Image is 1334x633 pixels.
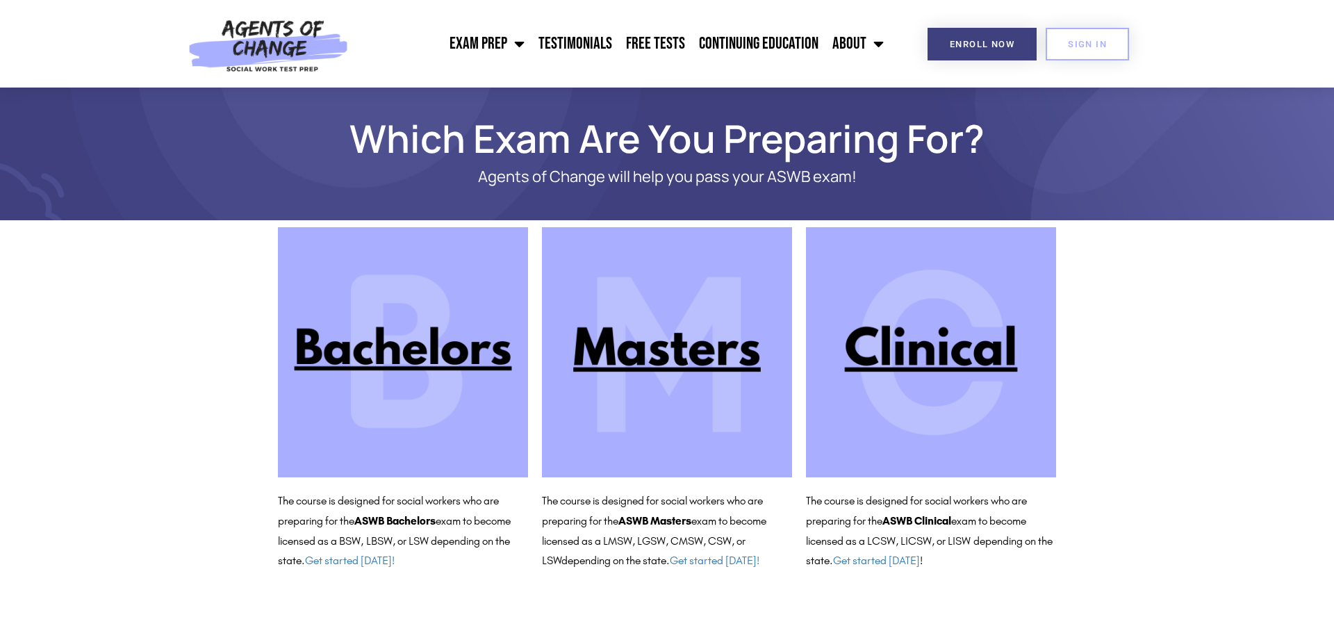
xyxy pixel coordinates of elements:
[670,554,759,567] a: Get started [DATE]!
[618,514,691,527] b: ASWB Masters
[561,554,759,567] span: depending on the state.
[1046,28,1129,60] a: SIGN IN
[950,40,1014,49] span: Enroll Now
[532,26,619,61] a: Testimonials
[327,168,1007,186] p: Agents of Change will help you pass your ASWB exam!
[271,122,1063,154] h1: Which Exam Are You Preparing For?
[833,554,920,567] a: Get started [DATE]
[825,26,891,61] a: About
[443,26,532,61] a: Exam Prep
[278,491,528,571] p: The course is designed for social workers who are preparing for the exam to become licensed as a ...
[1068,40,1107,49] span: SIGN IN
[356,26,891,61] nav: Menu
[619,26,692,61] a: Free Tests
[830,554,923,567] span: . !
[928,28,1037,60] a: Enroll Now
[354,514,436,527] b: ASWB Bachelors
[305,554,395,567] a: Get started [DATE]!
[692,26,825,61] a: Continuing Education
[542,491,792,571] p: The course is designed for social workers who are preparing for the exam to become licensed as a ...
[882,514,951,527] b: ASWB Clinical
[806,491,1056,571] p: The course is designed for social workers who are preparing for the exam to become licensed as a ...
